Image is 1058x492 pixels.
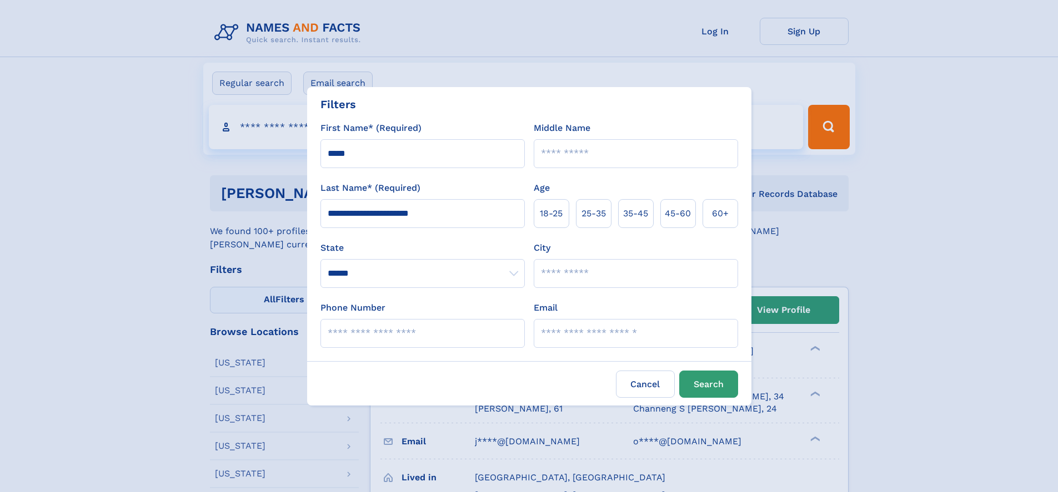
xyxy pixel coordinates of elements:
[320,301,385,315] label: Phone Number
[581,207,606,220] span: 25‑35
[534,121,590,135] label: Middle Name
[534,181,550,195] label: Age
[320,121,422,135] label: First Name* (Required)
[540,207,563,220] span: 18‑25
[320,241,525,255] label: State
[320,181,420,195] label: Last Name* (Required)
[534,241,550,255] label: City
[534,301,558,315] label: Email
[679,371,738,398] button: Search
[623,207,648,220] span: 35‑45
[712,207,729,220] span: 60+
[616,371,675,398] label: Cancel
[320,96,356,113] div: Filters
[665,207,691,220] span: 45‑60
